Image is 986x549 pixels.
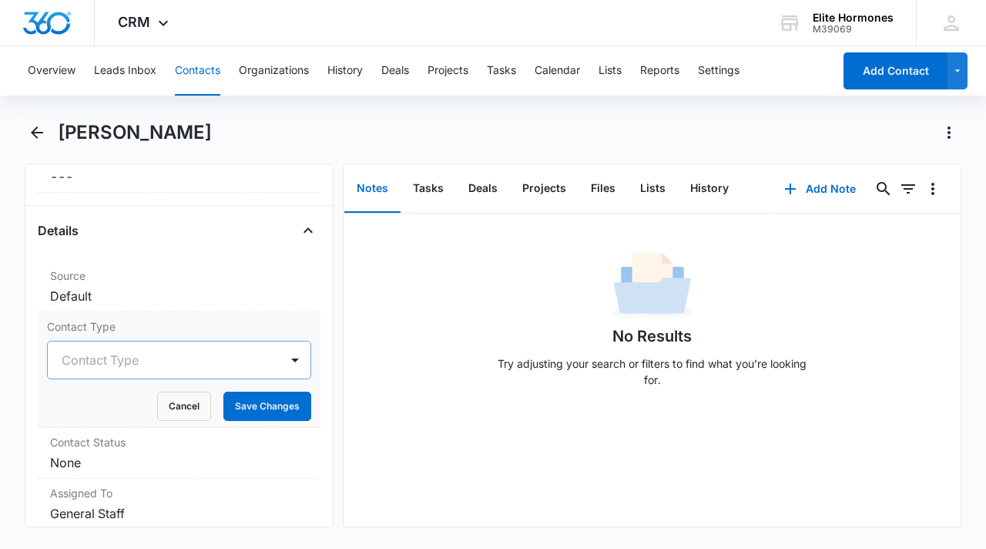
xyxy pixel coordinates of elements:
button: Save Changes [223,392,311,421]
p: Try adjusting your search or filters to find what you’re looking for. [491,355,814,388]
button: Organizations [239,46,309,96]
div: Contact StatusNone [38,428,320,479]
button: Files [579,165,628,213]
dd: None [50,453,308,472]
button: Tasks [487,46,516,96]
button: Deals [456,165,510,213]
button: Reports [640,46,679,96]
dd: General Staff [50,504,308,523]
img: No Data [614,248,691,325]
button: Actions [937,120,961,145]
h4: Details [38,221,79,240]
button: Back [25,120,49,145]
button: Lists [599,46,622,96]
button: Deals [381,46,409,96]
div: Assigned ToGeneral Staff [38,479,320,530]
button: Close [296,218,320,243]
label: Source [50,268,308,284]
div: account id [813,24,894,35]
div: Address--- [38,142,320,193]
button: Search... [871,177,896,201]
button: Tasks [401,165,456,213]
div: SourceDefault [38,261,320,312]
button: Projects [510,165,579,213]
h1: [PERSON_NAME] [58,121,212,144]
dd: --- [50,167,308,186]
h1: No Results [612,325,692,348]
button: History [327,46,363,96]
button: Calendar [535,46,580,96]
button: Add Contact [843,52,947,89]
button: Settings [698,46,739,96]
button: Overflow Menu [921,177,945,201]
button: Add Note [769,170,871,207]
button: Cancel [157,392,211,421]
dd: Default [50,287,308,305]
span: CRM [118,14,150,30]
label: Contact Status [50,434,308,450]
button: Leads Inbox [94,46,156,96]
button: Contacts [175,46,220,96]
label: Contact Type [47,318,311,335]
button: Overview [28,46,75,96]
button: Notes [344,165,401,213]
button: Lists [628,165,678,213]
button: Projects [428,46,468,96]
label: Assigned To [50,485,308,501]
button: History [678,165,741,213]
div: account name [813,12,894,24]
button: Filters [896,177,921,201]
